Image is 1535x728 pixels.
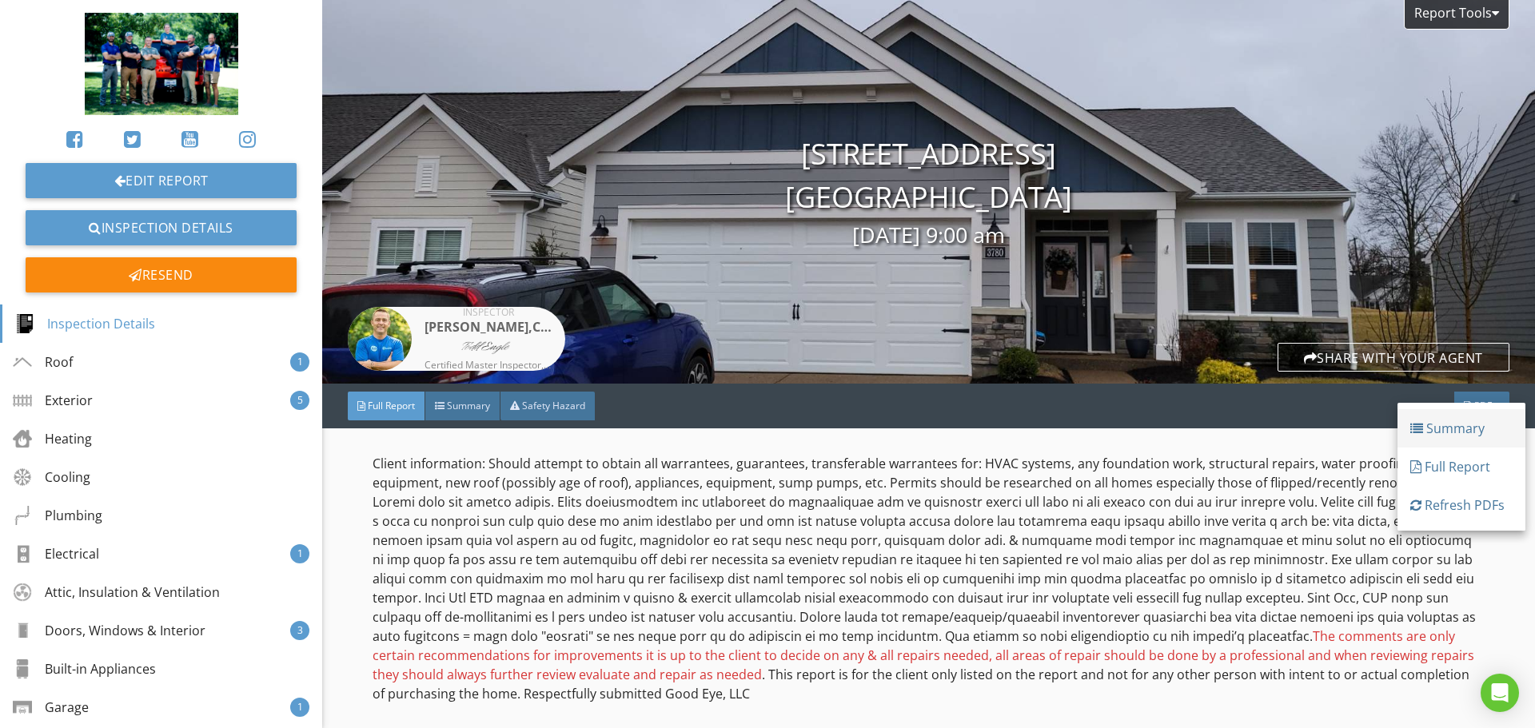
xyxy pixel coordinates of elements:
[13,544,99,563] div: Electrical
[1410,457,1513,476] div: Full Report
[1397,448,1525,486] a: Full Report
[85,13,238,115] img: Team%202024%20with%20crystal.jpeg
[26,210,297,245] a: Inspection Details
[1278,343,1509,372] div: Share with your agent
[425,308,552,317] div: Inspector
[1410,419,1513,438] div: Summary
[290,391,309,410] div: 5
[13,698,89,717] div: Garage
[373,627,1474,683] span: The comments are only certain recommendations for improvements it is up to the client to decide o...
[348,307,412,371] img: te_head_shot_2020.jpg
[15,314,155,333] div: Inspection Details
[13,467,90,487] div: Cooling
[13,659,156,678] div: Built-in Appliances
[1410,495,1513,515] div: Refresh PDFs
[348,307,565,371] a: Inspector [PERSON_NAME],CMI OHI.2019004720 Certified Master Inspector, State Licensed Home Inspector
[322,133,1535,252] div: [STREET_ADDRESS] [GEOGRAPHIC_DATA]
[290,352,309,372] div: 1
[1481,674,1519,712] div: Open Intercom Messenger
[322,219,1535,252] div: [DATE] 9:00 am
[373,454,1484,703] p: Client information: Should attempt to obtain all warrantees, guarantees, transferable warrantees ...
[26,257,297,292] div: Resend
[13,429,92,448] div: Heating
[368,399,415,412] span: Full Report
[1397,409,1525,448] a: Summary
[290,544,309,563] div: 1
[13,391,93,410] div: Exterior
[453,336,525,356] img: Todd_Signature.png
[447,399,490,412] span: Summary
[13,506,102,525] div: Plumbing
[290,621,309,640] div: 3
[13,583,220,602] div: Attic, Insulation & Ventilation
[13,621,205,640] div: Doors, Windows & Interior
[290,698,309,717] div: 1
[522,399,585,412] span: Safety Hazard
[425,360,552,370] div: Certified Master Inspector, State Licensed Home Inspector
[13,352,73,372] div: Roof
[425,317,552,336] div: [PERSON_NAME],CMI OHI.2019004720
[1474,399,1492,412] span: PDF
[26,163,297,198] a: Edit Report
